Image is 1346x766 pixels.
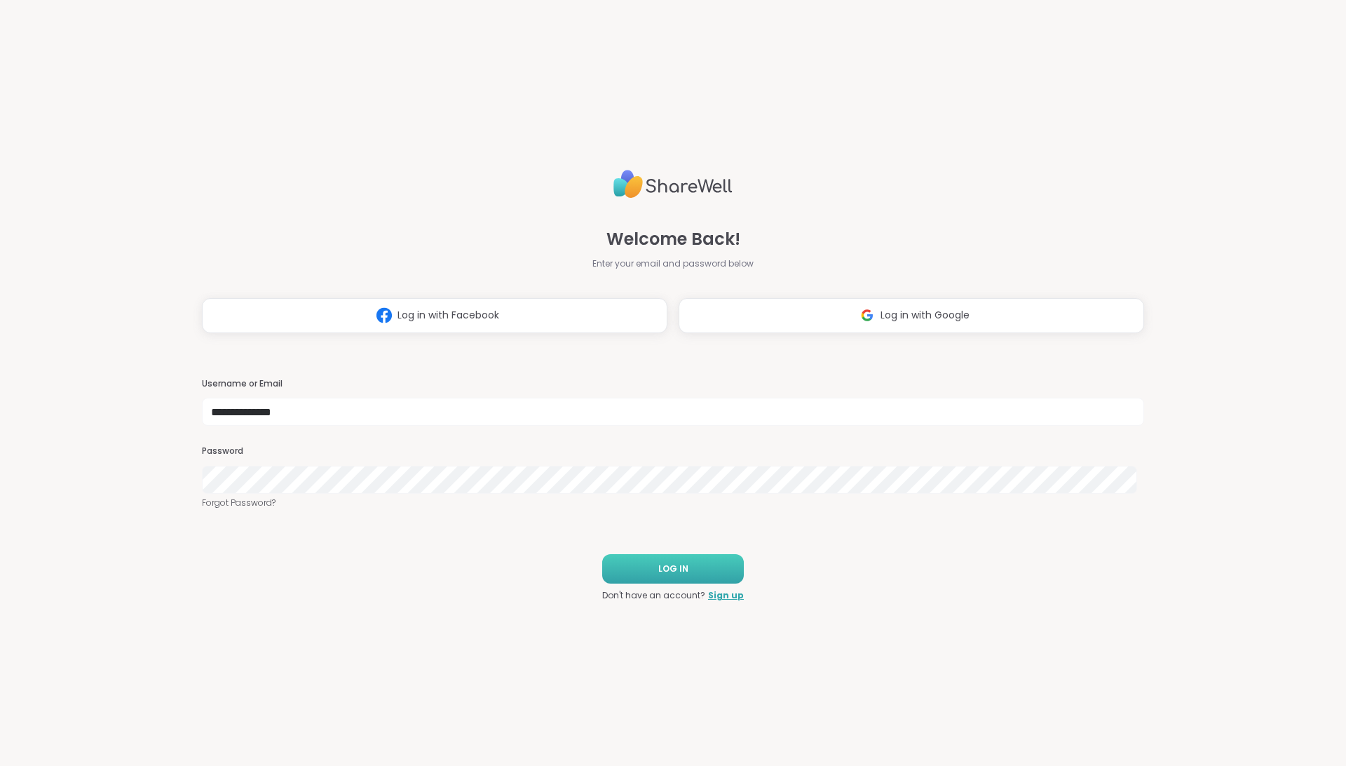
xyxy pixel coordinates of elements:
span: Welcome Back! [606,227,740,252]
img: ShareWell Logo [613,164,733,204]
span: Don't have an account? [602,589,705,602]
img: ShareWell Logomark [371,302,397,328]
span: LOG IN [658,563,688,575]
img: ShareWell Logomark [854,302,881,328]
button: Log in with Google [679,298,1144,333]
span: Enter your email and password below [592,257,754,270]
span: Log in with Google [881,308,970,323]
a: Sign up [708,589,744,602]
span: Log in with Facebook [397,308,499,323]
h3: Username or Email [202,378,1144,390]
a: Forgot Password? [202,497,1144,509]
button: LOG IN [602,554,744,584]
h3: Password [202,445,1144,457]
button: Log in with Facebook [202,298,667,333]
